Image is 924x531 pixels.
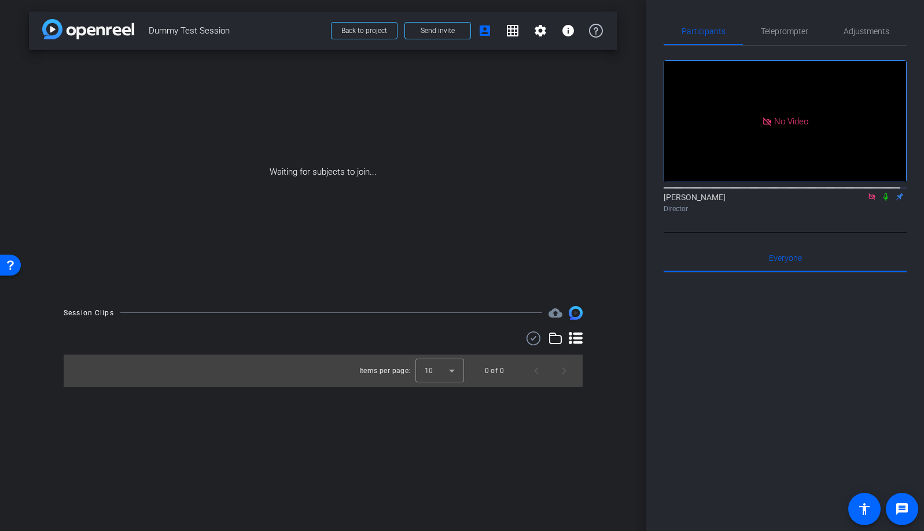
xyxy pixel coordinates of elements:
div: Session Clips [64,307,114,319]
mat-icon: grid_on [506,24,520,38]
mat-icon: accessibility [857,502,871,516]
span: Back to project [341,27,387,35]
button: Next page [550,357,578,385]
span: Send invite [421,26,455,35]
mat-icon: info [561,24,575,38]
div: Waiting for subjects to join... [29,50,617,294]
button: Previous page [522,357,550,385]
div: Director [664,204,907,214]
mat-icon: cloud_upload [548,306,562,320]
span: Destinations for your clips [548,306,562,320]
div: 0 of 0 [485,365,504,377]
img: app-logo [42,19,134,39]
mat-icon: settings [533,24,547,38]
div: Items per page: [359,365,411,377]
mat-icon: message [895,502,909,516]
span: Adjustments [844,27,889,35]
span: Dummy Test Session [149,19,324,42]
mat-icon: account_box [478,24,492,38]
img: Session clips [569,306,583,320]
span: Participants [682,27,726,35]
span: Everyone [769,254,802,262]
button: Back to project [331,22,397,39]
span: Teleprompter [761,27,808,35]
div: [PERSON_NAME] [664,191,907,214]
span: No Video [774,116,808,126]
button: Send invite [404,22,471,39]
